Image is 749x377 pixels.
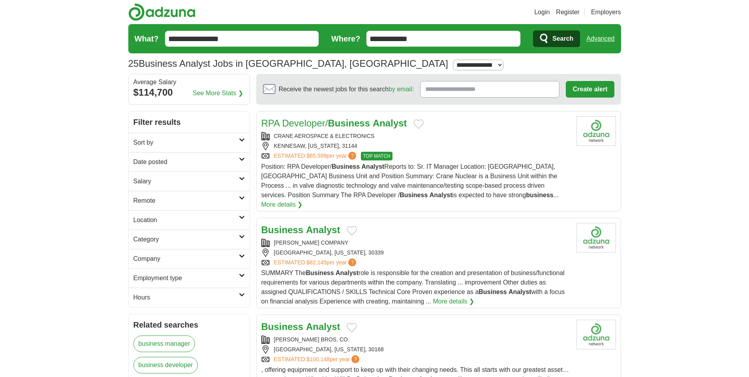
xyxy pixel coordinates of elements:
a: Register [556,8,580,17]
strong: Analyst [509,288,531,295]
strong: Analyst [336,270,359,276]
a: Advanced [586,31,614,47]
div: KENNESAW, [US_STATE], 31144 [261,142,570,150]
strong: Business [261,224,304,235]
span: SUMMARY The role is responsible for the creation and presentation of business/functional requirem... [261,270,565,305]
h2: Category [133,235,239,244]
span: 25 [128,57,139,71]
a: ESTIMATED:$82,145per year? [274,258,358,267]
h2: Date posted [133,157,239,167]
button: Create alert [566,81,614,98]
strong: Analyst [306,224,340,235]
strong: Business [261,321,304,332]
a: ESTIMATED:$85,599per year? [274,152,358,160]
img: Adzuna logo [128,3,195,21]
h2: Filter results [129,111,250,133]
a: Date posted [129,152,250,172]
a: Employers [591,8,621,17]
h2: Location [133,215,239,225]
h2: Remote [133,196,239,205]
a: Employment type [129,268,250,288]
a: Business Analyst [261,224,340,235]
strong: Business [332,163,360,170]
span: $85,599 [306,153,327,159]
strong: Analyst [430,192,452,198]
span: Position: RPA Developer/ Reports to: Sr. IT Manager Location: [GEOGRAPHIC_DATA], [GEOGRAPHIC_DATA... [261,163,559,198]
div: Average Salary [133,79,245,85]
strong: Analyst [306,321,340,332]
img: Company logo [576,320,616,349]
label: What? [135,33,159,45]
h2: Hours [133,293,239,302]
button: Add to favorite jobs [413,119,424,129]
div: [PERSON_NAME] COMPANY [261,239,570,247]
h2: Employment type [133,273,239,283]
strong: Business [306,270,334,276]
a: More details ❯ [433,297,474,306]
img: Company logo [576,223,616,253]
span: Receive the newest jobs for this search : [279,85,414,94]
a: Hours [129,288,250,307]
strong: Analyst [362,163,385,170]
a: Location [129,210,250,230]
div: $114,700 [133,85,245,100]
a: Salary [129,172,250,191]
a: Company [129,249,250,268]
div: [PERSON_NAME] BROS. CO. [261,336,570,344]
strong: Business [400,192,428,198]
strong: Business [328,118,370,128]
strong: business [526,192,553,198]
h2: Company [133,254,239,264]
span: Search [552,31,573,47]
span: $82,145 [306,259,327,266]
a: business developer [133,357,198,373]
h2: Related searches [133,319,245,331]
h2: Salary [133,177,239,186]
span: TOP MATCH [361,152,392,160]
span: ? [351,355,359,363]
a: Remote [129,191,250,210]
button: Search [533,30,580,47]
strong: Analyst [373,118,407,128]
a: Sort by [129,133,250,152]
a: business manager [133,336,195,352]
label: Where? [331,33,360,45]
h1: Business Analyst Jobs in [GEOGRAPHIC_DATA], [GEOGRAPHIC_DATA] [128,58,449,69]
div: [GEOGRAPHIC_DATA], [US_STATE], 30168 [261,345,570,354]
a: Business Analyst [261,321,340,332]
div: CRANE AEROSPACE & ELECTRONICS [261,132,570,140]
button: Add to favorite jobs [347,323,357,332]
a: by email [389,86,412,92]
a: RPA Developer/Business Analyst [261,118,407,128]
strong: Business [479,288,507,295]
div: [GEOGRAPHIC_DATA], [US_STATE], 30339 [261,249,570,257]
span: $100,148 [306,356,329,362]
span: ? [348,152,356,160]
a: Category [129,230,250,249]
a: Login [534,8,550,17]
a: ESTIMATED:$100,148per year? [274,355,361,364]
img: Company logo [576,116,616,146]
span: ? [348,258,356,266]
a: See More Stats ❯ [193,89,243,98]
a: More details ❯ [261,200,303,209]
button: Add to favorite jobs [347,226,357,236]
h2: Sort by [133,138,239,147]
